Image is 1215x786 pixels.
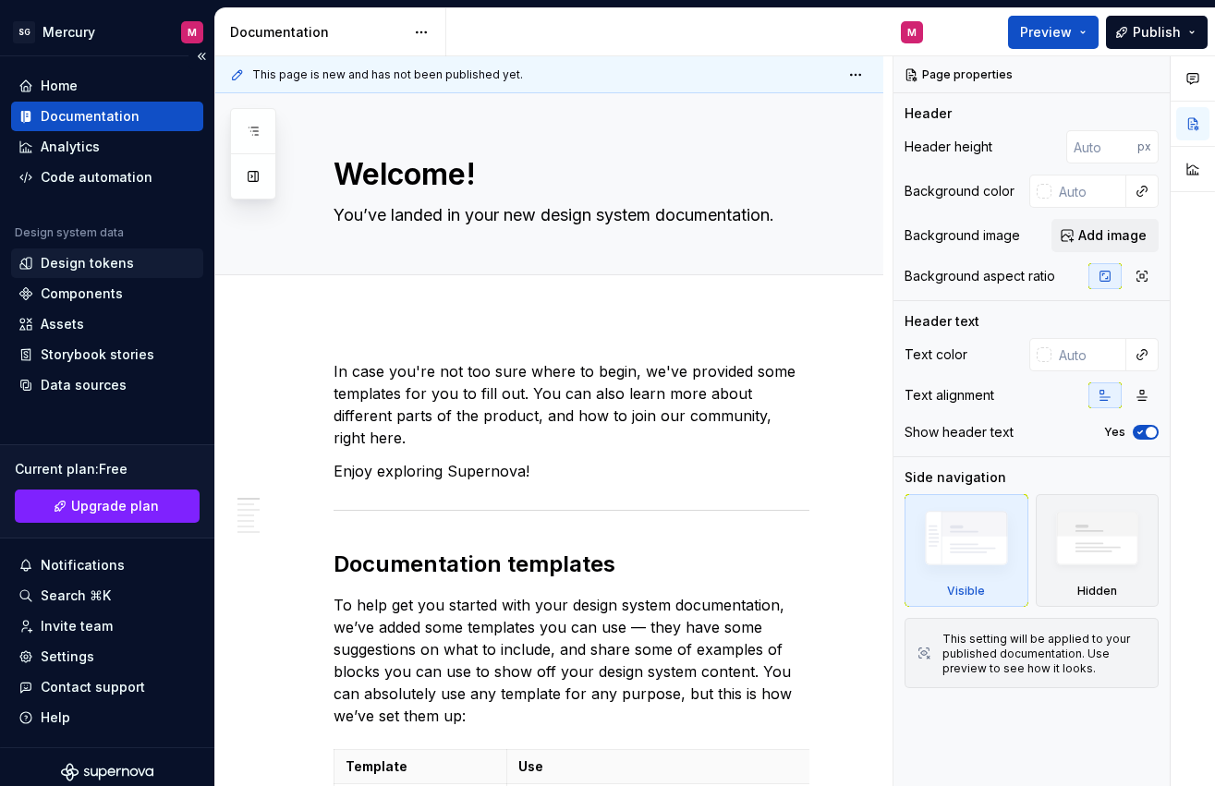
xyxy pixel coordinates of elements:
div: Notifications [41,556,125,574]
div: Home [41,77,78,95]
div: Text alignment [905,386,994,405]
div: Mercury [43,23,95,42]
span: Add image [1078,226,1147,245]
div: Help [41,708,70,727]
div: M [188,25,197,40]
div: Show header text [905,423,1014,441]
div: Data sources [41,376,127,394]
p: Use [518,757,986,776]
button: Add image [1051,219,1159,252]
div: Design tokens [41,254,134,272]
h2: Documentation templates [334,550,809,579]
button: Notifications [11,550,203,580]
div: Text color [905,345,967,364]
div: Header height [905,138,992,156]
p: In case you're not too sure where to begin, we've provided some templates for you to fill out. Yo... [334,360,809,449]
label: Yes [1104,425,1125,440]
div: Hidden [1036,494,1160,607]
div: Header text [905,312,979,331]
a: Code automation [11,163,203,192]
div: Analytics [41,138,100,156]
div: Header [905,104,952,123]
div: Current plan : Free [15,460,200,478]
div: Background color [905,182,1015,200]
span: This page is new and has not been published yet. [252,67,523,82]
input: Auto [1051,338,1126,371]
p: Enjoy exploring Supernova! [334,460,809,482]
div: Settings [41,647,94,666]
a: Design tokens [11,248,203,278]
span: Preview [1020,23,1072,42]
div: This setting will be applied to your published documentation. Use preview to see how it looks. [942,632,1147,676]
button: Contact support [11,672,203,702]
button: Collapse sidebar [188,43,214,69]
textarea: Welcome! [330,152,806,197]
a: Components [11,279,203,308]
svg: Supernova Logo [61,763,153,781]
a: Upgrade plan [15,490,200,523]
a: Documentation [11,102,203,131]
div: Visible [905,494,1028,607]
button: Publish [1106,16,1208,49]
a: Analytics [11,132,203,162]
button: Preview [1008,16,1099,49]
a: Home [11,71,203,101]
span: Publish [1133,23,1181,42]
a: Invite team [11,611,203,641]
p: Template [346,757,495,776]
div: Background image [905,226,1020,245]
div: Assets [41,315,84,333]
input: Auto [1051,175,1126,208]
div: Components [41,284,123,303]
button: SGMercuryM [4,12,211,52]
button: Help [11,703,203,732]
div: Code automation [41,168,152,187]
textarea: You’ve landed in your new design system documentation. [330,200,806,230]
a: Assets [11,309,203,339]
span: Upgrade plan [71,497,159,515]
div: Background aspect ratio [905,267,1055,285]
div: Visible [947,584,985,599]
p: px [1137,139,1151,154]
a: Settings [11,642,203,671]
div: Storybook stories [41,345,154,364]
div: Design system data [15,225,124,240]
input: Auto [1066,130,1137,163]
div: Documentation [230,23,405,42]
button: Search ⌘K [11,581,203,611]
div: Invite team [41,617,113,635]
div: Documentation [41,107,140,126]
a: Data sources [11,370,203,400]
div: M [907,25,917,40]
div: SG [13,21,35,43]
div: Contact support [41,678,145,696]
div: Hidden [1077,584,1117,599]
p: To help get you started with your design system documentation, we’ve added some templates you can... [334,594,809,727]
div: Side navigation [905,468,1006,487]
div: Search ⌘K [41,586,111,605]
a: Storybook stories [11,340,203,369]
